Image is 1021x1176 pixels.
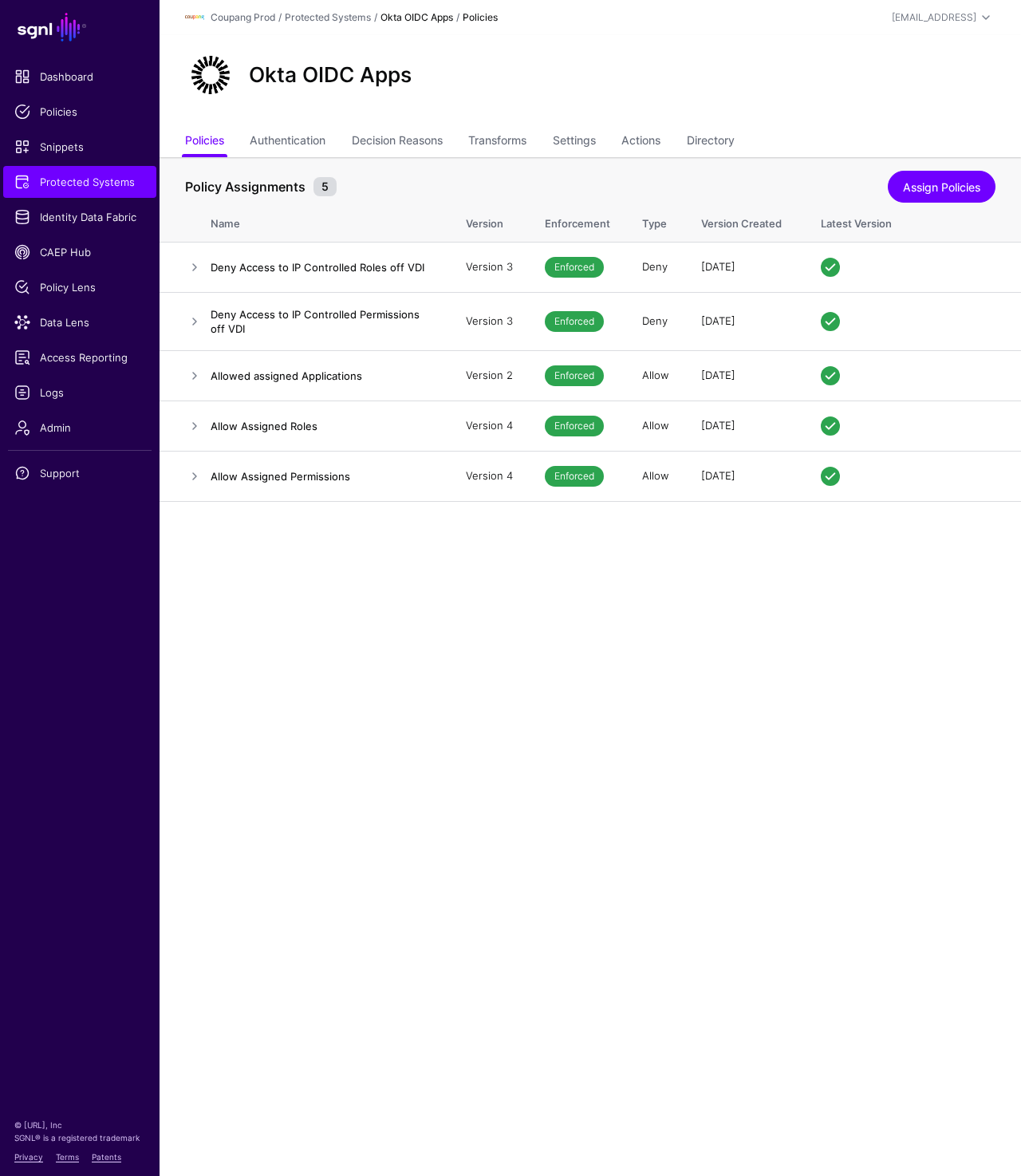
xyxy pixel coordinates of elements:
a: Protected Systems [3,166,156,198]
span: Enforced [545,311,604,332]
span: Protected Systems [14,174,145,190]
th: Name [211,200,450,242]
h4: Allow Assigned Permissions [211,469,434,483]
td: Allow [626,452,685,502]
span: Identity Data Fabric [14,209,145,225]
a: Protected Systems [285,11,371,23]
a: Snippets [3,131,156,163]
a: Coupang Prod [211,11,275,23]
img: svg+xml;base64,PHN2ZyB3aWR0aD0iNjQiIGhlaWdodD0iNjQiIHZpZXdCb3g9IjAgMCA2NCA2NCIgZmlsbD0ibm9uZSIgeG... [185,49,236,101]
a: Terms [56,1152,79,1162]
a: Settings [553,127,596,157]
a: Privacy [14,1152,43,1162]
a: SGNL [10,10,150,45]
a: Directory [687,127,735,157]
span: [DATE] [701,369,735,381]
td: Version 4 [450,452,529,502]
th: Enforcement [529,200,626,242]
span: Enforced [545,365,604,386]
span: Logs [14,385,145,401]
a: Access Reporting [3,341,156,373]
a: Assign Policies [888,171,995,203]
a: CAEP Hub [3,236,156,268]
span: Policy Lens [14,279,145,295]
a: Policies [185,127,224,157]
div: / [453,10,463,25]
img: svg+xml;base64,PHN2ZyBpZD0iTG9nbyIgeG1sbnM9Imh0dHA6Ly93d3cudzMub3JnLzIwMDAvc3ZnIiB3aWR0aD0iMTIxLj... [185,8,204,27]
a: Identity Data Fabric [3,201,156,233]
a: Admin [3,412,156,444]
strong: Okta OIDC Apps [380,11,453,23]
td: Deny [626,292,685,350]
td: Version 3 [450,242,529,292]
h4: Deny Access to IP Controlled Roles off VDI [211,260,434,274]
th: Version [450,200,529,242]
p: SGNL® is a registered trademark [14,1131,145,1144]
span: Enforced [545,257,604,278]
a: Authentication [250,127,325,157]
td: Version 2 [450,351,529,401]
div: / [371,10,380,25]
span: Policy Assignments [181,177,309,196]
a: Dashboard [3,61,156,93]
div: / [275,10,285,25]
span: [DATE] [701,314,735,327]
div: [EMAIL_ADDRESS] [892,10,976,25]
span: Snippets [14,139,145,155]
span: Access Reporting [14,349,145,365]
th: Latest Version [805,200,1021,242]
th: Version Created [685,200,805,242]
td: Allow [626,351,685,401]
span: Enforced [545,416,604,436]
span: Admin [14,420,145,436]
span: Support [14,465,145,481]
h4: Allowed assigned Applications [211,369,434,383]
a: Transforms [468,127,526,157]
a: Actions [621,127,660,157]
td: Deny [626,242,685,292]
span: Dashboard [14,69,145,85]
span: CAEP Hub [14,244,145,260]
span: Enforced [545,466,604,487]
h4: Deny Access to IP Controlled Permissions off VDI [211,307,434,336]
h2: Okta OIDC Apps [249,62,412,87]
h4: Allow Assigned Roles [211,419,434,433]
span: [DATE] [701,260,735,273]
a: Policies [3,96,156,128]
span: [DATE] [701,469,735,482]
a: Decision Reasons [352,127,443,157]
p: © [URL], Inc [14,1119,145,1131]
span: Data Lens [14,314,145,330]
span: [DATE] [701,419,735,432]
th: Type [626,200,685,242]
td: Allow [626,401,685,452]
small: 5 [313,177,337,196]
a: Patents [92,1152,121,1162]
a: Policy Lens [3,271,156,303]
span: Policies [14,104,145,120]
td: Version 4 [450,401,529,452]
a: Logs [3,377,156,408]
a: Data Lens [3,306,156,338]
td: Version 3 [450,292,529,350]
strong: Policies [463,11,498,23]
